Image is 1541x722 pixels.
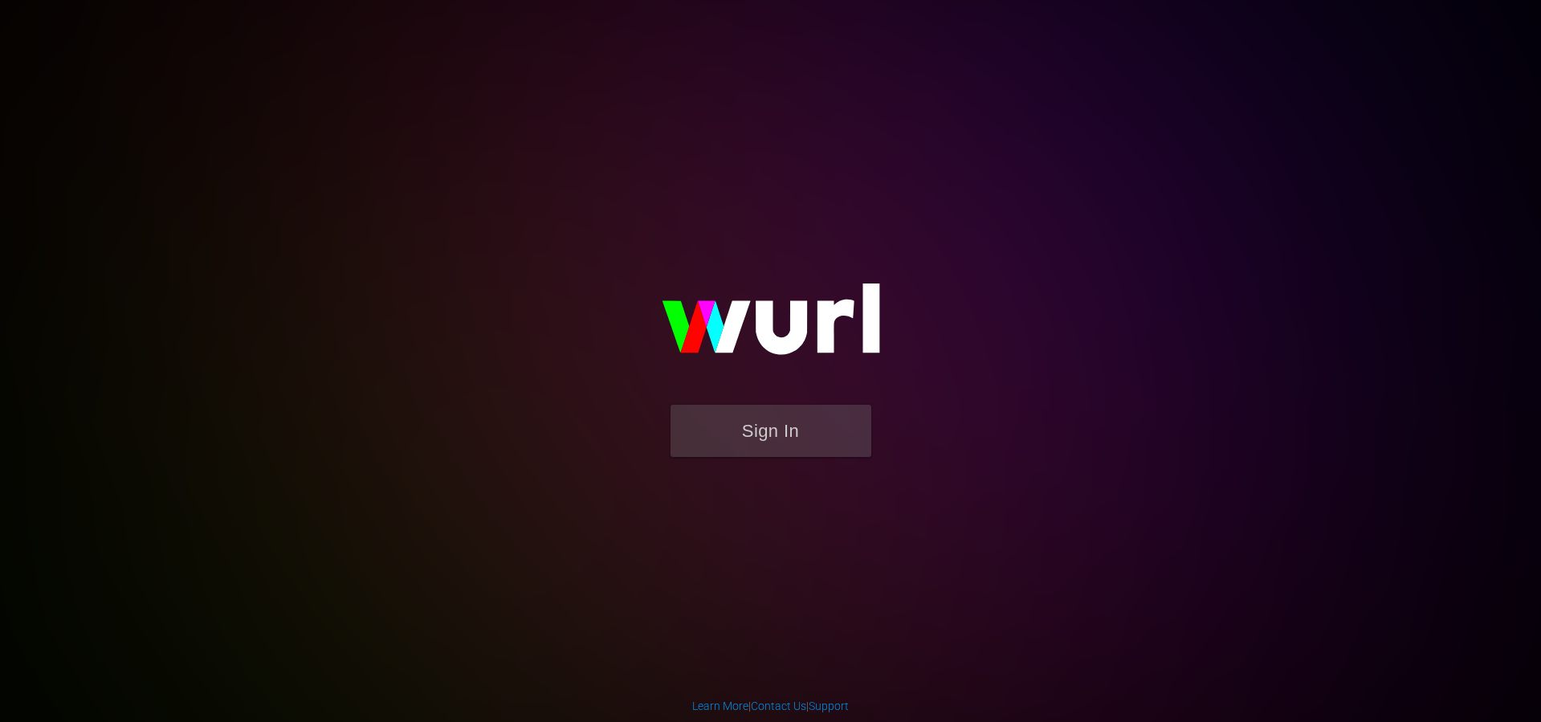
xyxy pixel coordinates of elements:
img: wurl-logo-on-black-223613ac3d8ba8fe6dc639794a292ebdb59501304c7dfd60c99c58986ef67473.svg [610,249,932,405]
button: Sign In [671,405,871,457]
a: Support [809,700,849,712]
div: | | [692,698,849,714]
a: Contact Us [751,700,806,712]
a: Learn More [692,700,748,712]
